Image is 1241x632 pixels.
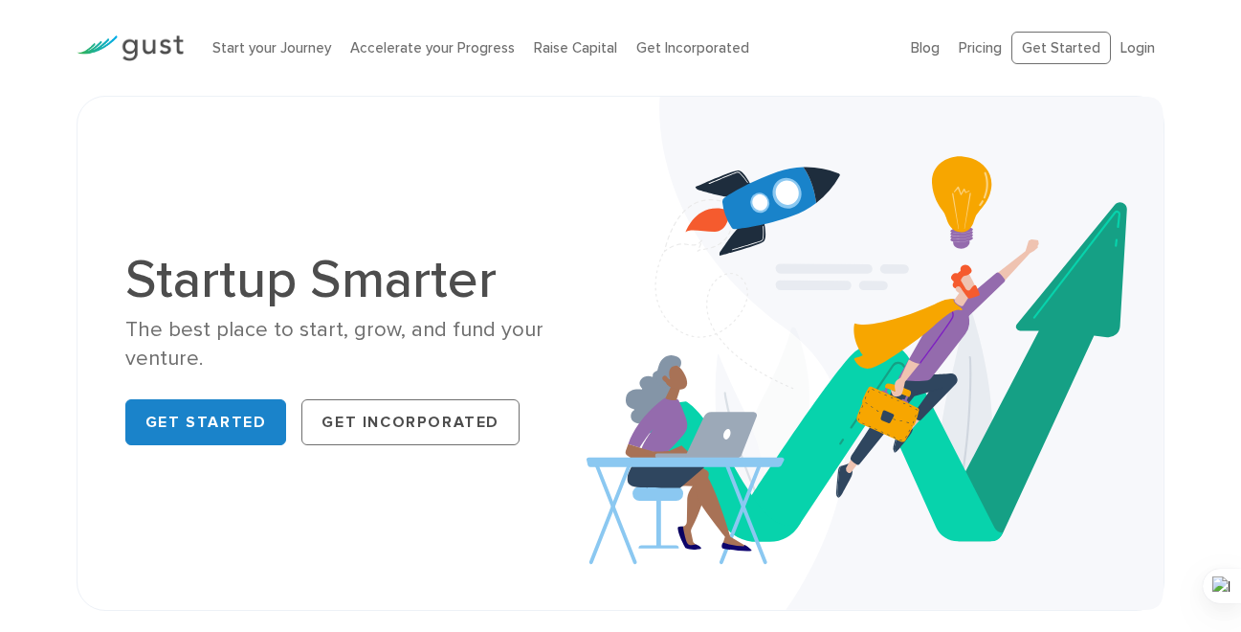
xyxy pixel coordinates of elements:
[911,39,940,56] a: Blog
[534,39,617,56] a: Raise Capital
[350,39,515,56] a: Accelerate your Progress
[125,316,607,372] div: The best place to start, grow, and fund your venture.
[125,253,607,306] h1: Startup Smarter
[212,39,331,56] a: Start your Journey
[587,97,1163,610] img: Startup Smarter Hero
[77,35,184,61] img: Gust Logo
[1011,32,1111,65] a: Get Started
[636,39,749,56] a: Get Incorporated
[1120,39,1155,56] a: Login
[301,399,520,445] a: Get Incorporated
[125,399,287,445] a: Get Started
[959,39,1002,56] a: Pricing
